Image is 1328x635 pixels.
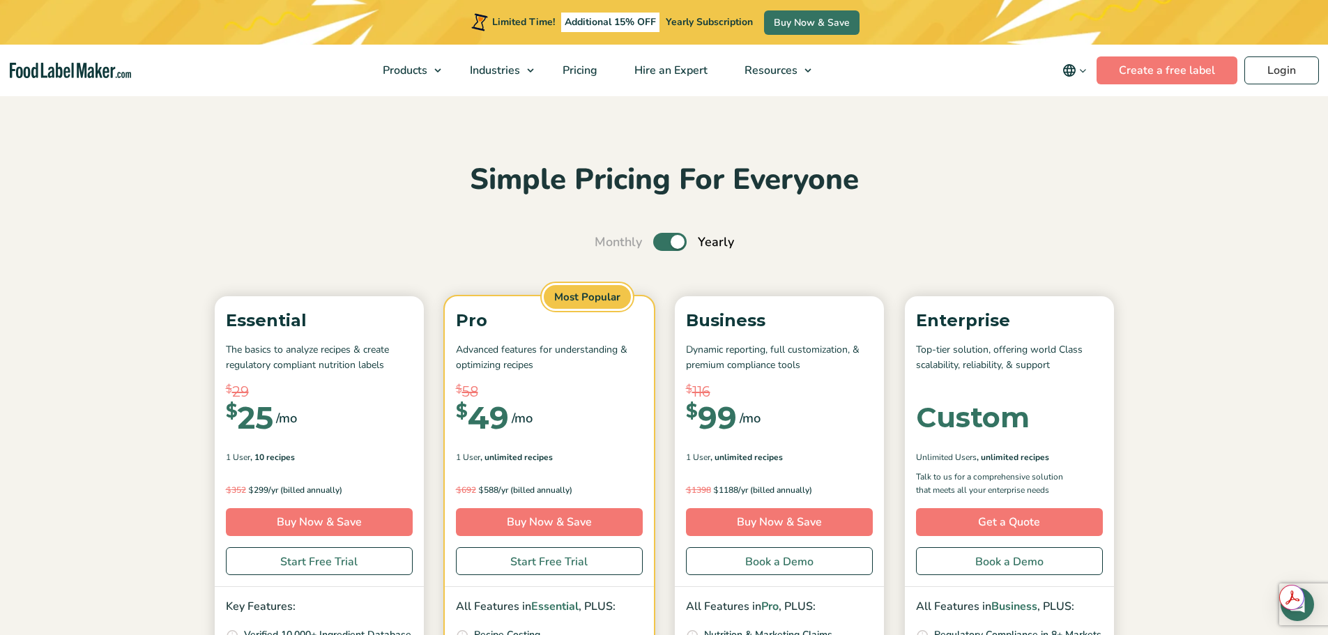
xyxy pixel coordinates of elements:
span: Business [991,599,1037,614]
span: Additional 15% OFF [561,13,659,32]
span: Yearly Subscription [666,15,753,29]
a: Buy Now & Save [456,508,643,536]
a: Hire an Expert [616,45,723,96]
a: Buy Now & Save [686,508,873,536]
span: /mo [740,408,761,428]
span: $ [456,402,468,420]
span: $ [713,484,719,495]
a: Create a free label [1097,56,1237,84]
p: Dynamic reporting, full customization, & premium compliance tools [686,342,873,374]
span: Products [379,63,429,78]
p: Essential [226,307,413,334]
p: Talk to us for a comprehensive solution that meets all your enterprise needs [916,470,1076,497]
span: $ [686,484,692,495]
div: 99 [686,402,737,433]
span: 116 [692,381,710,402]
span: , Unlimited Recipes [977,451,1049,464]
span: Pro [761,599,779,614]
p: All Features in , PLUS: [916,598,1103,616]
span: Pricing [558,63,599,78]
span: $ [226,381,232,397]
span: $ [226,484,231,495]
span: $ [248,484,254,495]
p: Enterprise [916,307,1103,334]
span: $ [456,484,461,495]
p: Advanced features for understanding & optimizing recipes [456,342,643,374]
p: Key Features: [226,598,413,616]
span: 58 [462,381,478,402]
span: , Unlimited Recipes [710,451,783,464]
span: Most Popular [542,283,633,312]
del: 352 [226,484,246,496]
a: Products [365,45,448,96]
a: Book a Demo [916,547,1103,575]
p: All Features in , PLUS: [686,598,873,616]
div: Custom [916,404,1030,431]
span: Monthly [595,233,642,252]
span: 1 User [226,451,250,464]
span: $ [686,381,692,397]
span: 29 [232,381,249,402]
del: 692 [456,484,476,496]
span: 1 User [456,451,480,464]
span: Resources [740,63,799,78]
a: Pricing [544,45,613,96]
span: Industries [466,63,521,78]
a: Book a Demo [686,547,873,575]
a: Buy Now & Save [764,10,860,35]
p: All Features in , PLUS: [456,598,643,616]
span: $ [226,402,238,420]
p: Top-tier solution, offering world Class scalability, reliability, & support [916,342,1103,374]
span: $ [456,381,462,397]
a: Resources [726,45,818,96]
span: Yearly [698,233,734,252]
span: Hire an Expert [630,63,709,78]
a: Get a Quote [916,508,1103,536]
span: $ [478,484,484,495]
p: 299/yr (billed annually) [226,483,413,497]
span: Essential [531,599,579,614]
a: Industries [452,45,541,96]
p: 1188/yr (billed annually) [686,483,873,497]
a: Start Free Trial [456,547,643,575]
a: Start Free Trial [226,547,413,575]
p: Business [686,307,873,334]
span: /mo [276,408,297,428]
div: 25 [226,402,273,433]
p: Pro [456,307,643,334]
span: 1 User [686,451,710,464]
p: 588/yr (billed annually) [456,483,643,497]
span: , 10 Recipes [250,451,295,464]
label: Toggle [653,233,687,251]
span: , Unlimited Recipes [480,451,553,464]
span: Limited Time! [492,15,555,29]
div: 49 [456,402,509,433]
del: 1398 [686,484,711,496]
span: $ [686,402,698,420]
span: /mo [512,408,533,428]
p: The basics to analyze recipes & create regulatory compliant nutrition labels [226,342,413,374]
a: Buy Now & Save [226,508,413,536]
h2: Simple Pricing For Everyone [208,161,1121,199]
span: Unlimited Users [916,451,977,464]
a: Login [1244,56,1319,84]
